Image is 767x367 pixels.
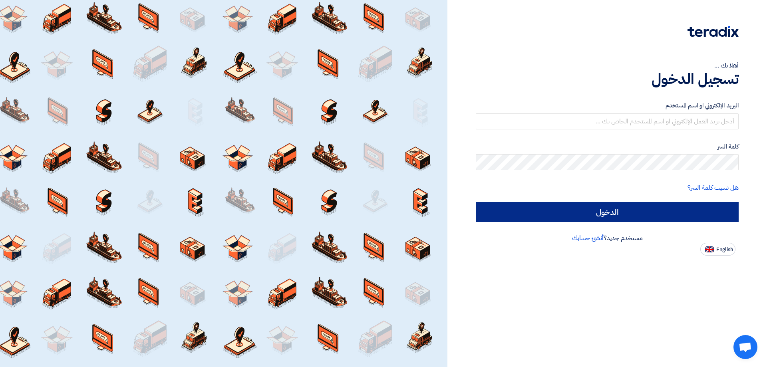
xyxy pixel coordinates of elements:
[476,113,739,129] input: أدخل بريد العمل الإلكتروني او اسم المستخدم الخاص بك ...
[476,202,739,222] input: الدخول
[476,142,739,151] label: كلمة السر
[688,183,739,192] a: هل نسيت كلمة السر؟
[716,247,733,252] span: English
[476,233,739,243] div: مستخدم جديد؟
[700,243,735,256] button: English
[476,70,739,88] h1: تسجيل الدخول
[572,233,604,243] a: أنشئ حسابك
[705,246,714,252] img: en-US.png
[733,335,757,359] div: Open chat
[476,101,739,110] label: البريد الإلكتروني او اسم المستخدم
[476,61,739,70] div: أهلا بك ...
[688,26,739,37] img: Teradix logo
